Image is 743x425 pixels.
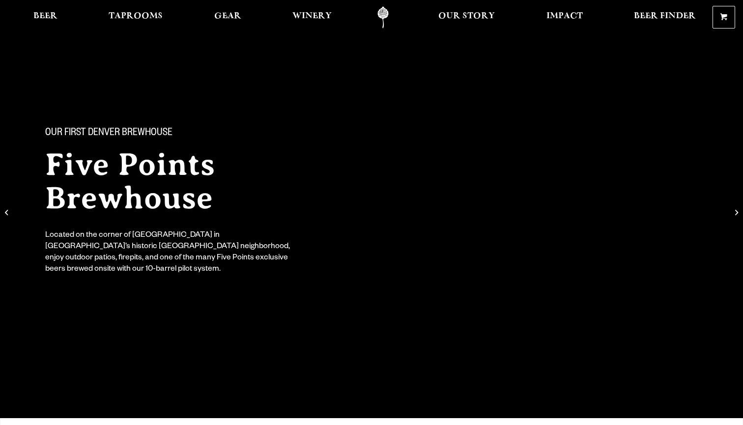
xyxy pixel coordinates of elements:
div: Located on the corner of [GEOGRAPHIC_DATA] in [GEOGRAPHIC_DATA]’s historic [GEOGRAPHIC_DATA] neig... [45,230,297,276]
span: Gear [214,12,241,20]
span: Taprooms [109,12,163,20]
a: Odell Home [365,6,401,28]
span: Impact [546,12,583,20]
span: Our First Denver Brewhouse [45,127,172,140]
span: Our Story [438,12,495,20]
a: Gear [208,6,248,28]
span: Winery [292,12,332,20]
h2: Five Points Brewhouse [45,148,352,215]
a: Taprooms [102,6,169,28]
a: Beer Finder [628,6,702,28]
a: Winery [286,6,338,28]
a: Our Story [432,6,501,28]
span: Beer Finder [634,12,696,20]
span: Beer [33,12,57,20]
a: Beer [27,6,64,28]
a: Impact [540,6,589,28]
